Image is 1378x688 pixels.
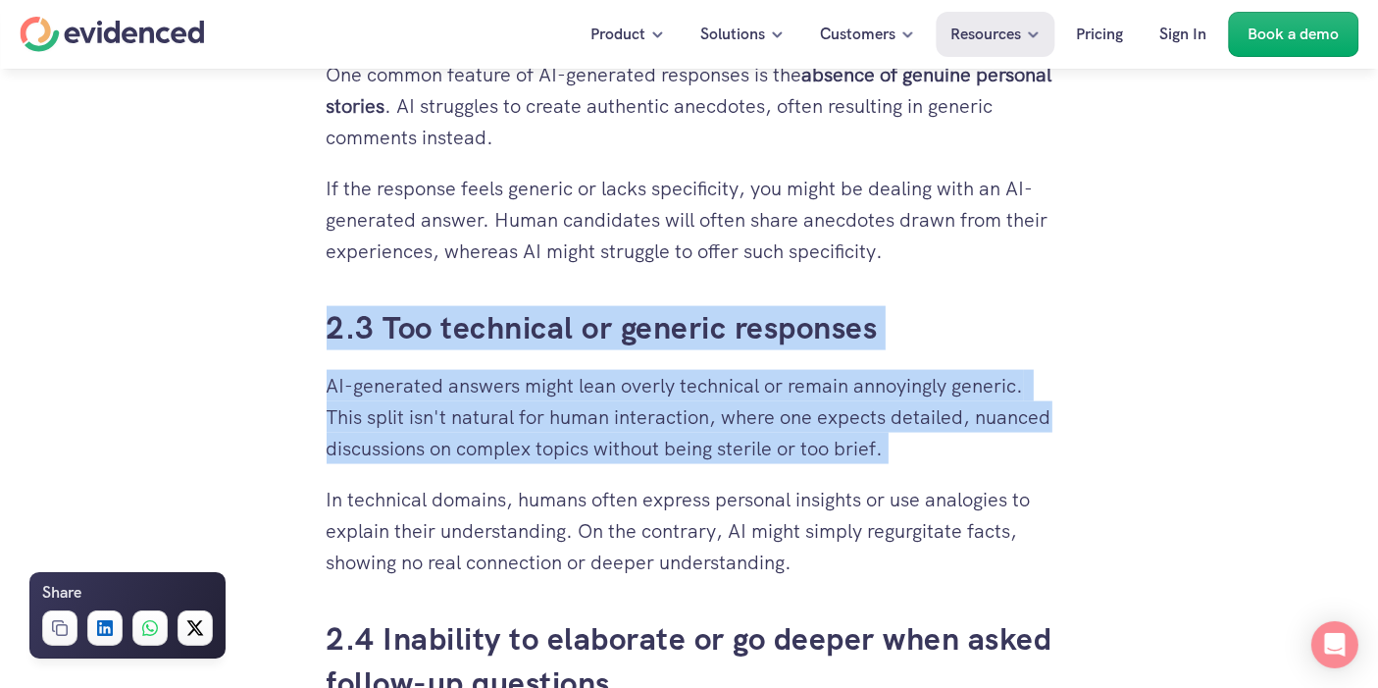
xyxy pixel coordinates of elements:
[1145,12,1221,57] a: Sign In
[700,22,765,47] p: Solutions
[1159,22,1206,47] p: Sign In
[327,484,1052,578] p: In technical domains, humans often express personal insights or use analogies to explain their un...
[327,173,1052,267] p: If the response feels generic or lacks specificity, you might be dealing with an AI-generated ans...
[327,307,878,348] a: 2.3 Too technical or generic responses
[1061,12,1138,57] a: Pricing
[327,370,1052,464] p: AI-generated answers might lean overly technical or remain annoyingly generic. This split isn't n...
[820,22,895,47] p: Customers
[1311,621,1358,668] div: Open Intercom Messenger
[1076,22,1123,47] p: Pricing
[42,580,81,606] h6: Share
[1248,22,1339,47] p: Book a demo
[950,22,1021,47] p: Resources
[590,22,645,47] p: Product
[20,17,204,52] a: Home
[1228,12,1358,57] a: Book a demo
